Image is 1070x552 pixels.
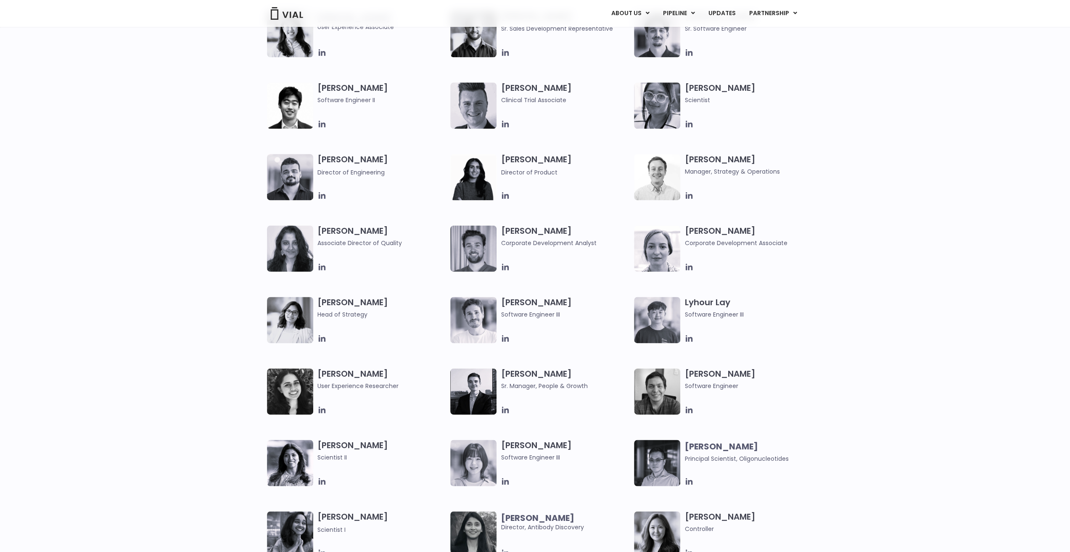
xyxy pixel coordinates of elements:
h3: [PERSON_NAME] [501,440,630,462]
img: Jason Zhang [267,82,313,129]
span: Corporate Development Analyst [501,238,630,248]
span: Director, Antibody Discovery [501,513,630,532]
h3: [PERSON_NAME] [501,297,630,319]
img: Kyle Mayfield [634,154,680,200]
span: Software Engineer III [501,453,630,462]
img: Image of woman named Ritu smiling [267,440,313,486]
h3: [PERSON_NAME] [317,440,446,462]
span: Scientist [684,95,814,105]
img: Fran [634,11,680,57]
img: Ly [634,297,680,343]
h3: [PERSON_NAME] [501,368,630,391]
img: Smiling woman named Ira [450,154,497,200]
span: Principal Scientist, Oligonucleotides [684,454,788,463]
span: Head of Strategy [317,310,446,319]
img: Image of smiling woman named Pree [267,297,313,343]
img: Headshot of smiling of smiling man named Wei-Sheng [634,440,680,486]
a: ABOUT USMenu Toggle [604,6,655,21]
img: Vial Logo [270,7,304,20]
span: Director of Product [501,168,557,177]
span: Manager, Strategy & Operations [684,167,814,176]
a: UPDATES [701,6,742,21]
img: A black and white photo of a man smiling, holding a vial. [634,368,680,415]
img: Headshot of smiling woman named Anjali [634,82,680,129]
h3: [PERSON_NAME] [501,82,630,105]
h3: [PERSON_NAME] [684,511,814,534]
span: Sr. Sales Development Representative [501,24,630,33]
b: [PERSON_NAME] [501,512,574,524]
img: Image of smiling man named Thomas [450,225,497,272]
span: Software Engineer II [317,95,446,105]
h3: Lyhour Lay [684,297,814,319]
img: Headshot of smiling woman named Bhavika [267,225,313,272]
span: Corporate Development Associate [684,238,814,248]
img: Headshot of smiling man named Fran [450,297,497,343]
span: Clinical Trial Associate [501,95,630,105]
span: Sr. Software Engineer [684,24,814,33]
span: Controller [684,524,814,534]
h3: [PERSON_NAME] [501,225,630,248]
img: Tina [450,440,497,486]
img: Igor [267,154,313,200]
b: [PERSON_NAME] [684,441,758,452]
img: Mehtab Bhinder [267,368,313,415]
img: Headshot of smiling man named Collin [450,82,497,129]
h3: [PERSON_NAME] [317,511,446,534]
span: Sr. Manager, People & Growth [501,381,630,391]
span: Software Engineer [684,381,814,391]
a: PIPELINEMenu Toggle [656,6,701,21]
h3: [PERSON_NAME] [317,82,446,105]
h3: [PERSON_NAME] [317,368,446,391]
span: Scientist II [317,453,446,462]
span: Software Engineer III [684,310,814,319]
h3: [PERSON_NAME] [317,225,446,248]
h3: [PERSON_NAME] [317,154,446,177]
h3: [PERSON_NAME] [684,225,814,248]
h3: [PERSON_NAME] [684,154,814,176]
h3: [PERSON_NAME] [317,297,446,319]
span: User Experience Researcher [317,381,446,391]
span: Director of Engineering [317,168,385,177]
img: Smiling man named Owen [450,368,497,415]
span: Associate Director of Quality [317,238,446,248]
h3: [PERSON_NAME] [684,368,814,391]
a: PARTNERSHIPMenu Toggle [742,6,803,21]
img: Headshot of smiling woman named Beatrice [634,225,680,272]
span: Scientist I [317,526,346,534]
h3: [PERSON_NAME] [684,82,814,105]
span: Software Engineer III [501,310,630,319]
img: Image of smiling man named Hugo [450,11,497,57]
h3: [PERSON_NAME] [501,154,630,177]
